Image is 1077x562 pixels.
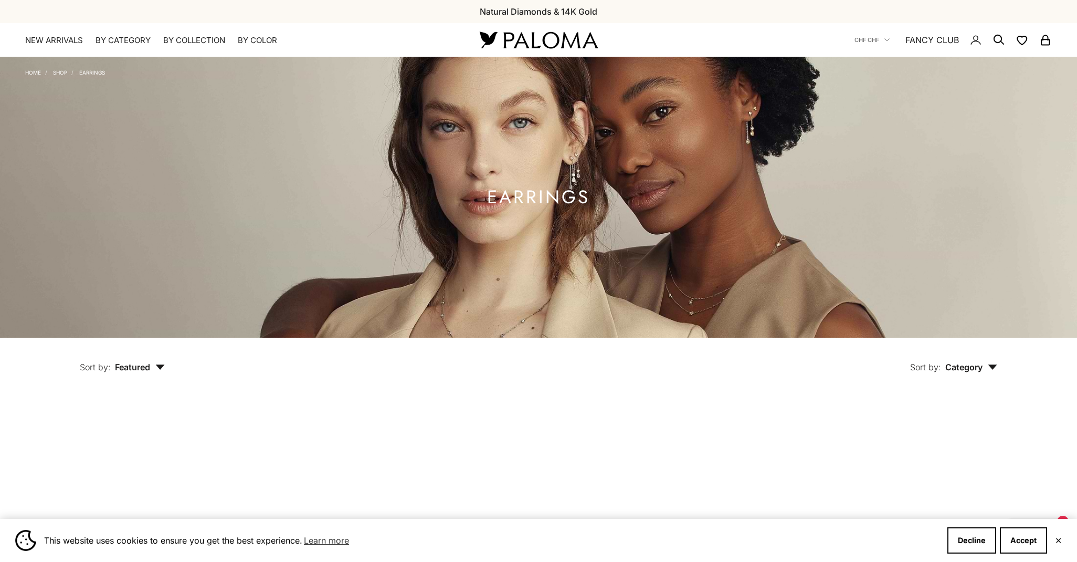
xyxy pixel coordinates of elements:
[854,35,890,45] button: CHF CHF
[302,533,351,548] a: Learn more
[886,338,1021,382] button: Sort by: Category
[115,362,165,372] span: Featured
[854,23,1052,57] nav: Secondary navigation
[25,69,41,76] a: Home
[163,35,225,46] summary: By Collection
[947,527,996,554] button: Decline
[945,362,997,372] span: Category
[25,35,455,46] nav: Primary navigation
[44,533,939,548] span: This website uses cookies to ensure you get the best experience.
[487,191,590,204] h1: Earrings
[25,35,83,46] a: NEW ARRIVALS
[910,362,941,372] span: Sort by:
[854,35,879,45] span: CHF CHF
[80,362,111,372] span: Sort by:
[1000,527,1047,554] button: Accept
[25,67,105,76] nav: Breadcrumb
[1055,537,1062,544] button: Close
[905,33,959,47] a: FANCY CLUB
[238,35,277,46] summary: By Color
[79,69,105,76] a: Earrings
[53,69,67,76] a: Shop
[480,5,597,18] p: Natural Diamonds & 14K Gold
[15,530,36,551] img: Cookie banner
[56,338,189,382] button: Sort by: Featured
[96,35,151,46] summary: By Category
